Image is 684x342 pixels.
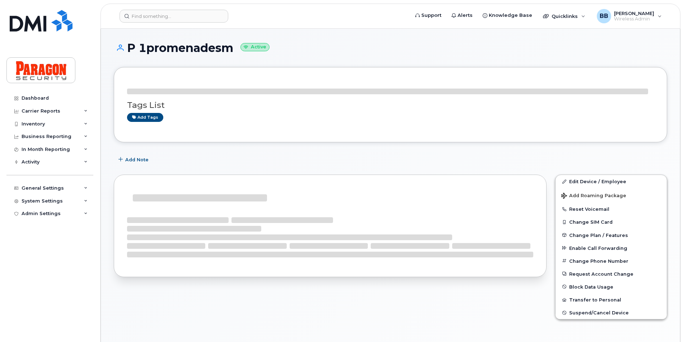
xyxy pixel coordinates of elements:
span: Suspend/Cancel Device [569,310,629,315]
span: Change Plan / Features [569,232,628,238]
button: Change SIM Card [556,215,667,228]
button: Change Phone Number [556,255,667,267]
button: Request Account Change [556,267,667,280]
button: Add Roaming Package [556,188,667,203]
span: Add Roaming Package [561,193,626,200]
button: Enable Call Forwarding [556,242,667,255]
button: Add Note [114,153,155,166]
h1: P 1promenadesm [114,42,667,54]
small: Active [240,43,270,51]
button: Reset Voicemail [556,203,667,215]
button: Suspend/Cancel Device [556,306,667,319]
a: Edit Device / Employee [556,175,667,188]
button: Block Data Usage [556,280,667,293]
a: Add tags [127,113,163,122]
button: Transfer to Personal [556,293,667,306]
span: Add Note [125,156,149,163]
span: Enable Call Forwarding [569,245,627,251]
h3: Tags List [127,101,654,110]
button: Change Plan / Features [556,229,667,242]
